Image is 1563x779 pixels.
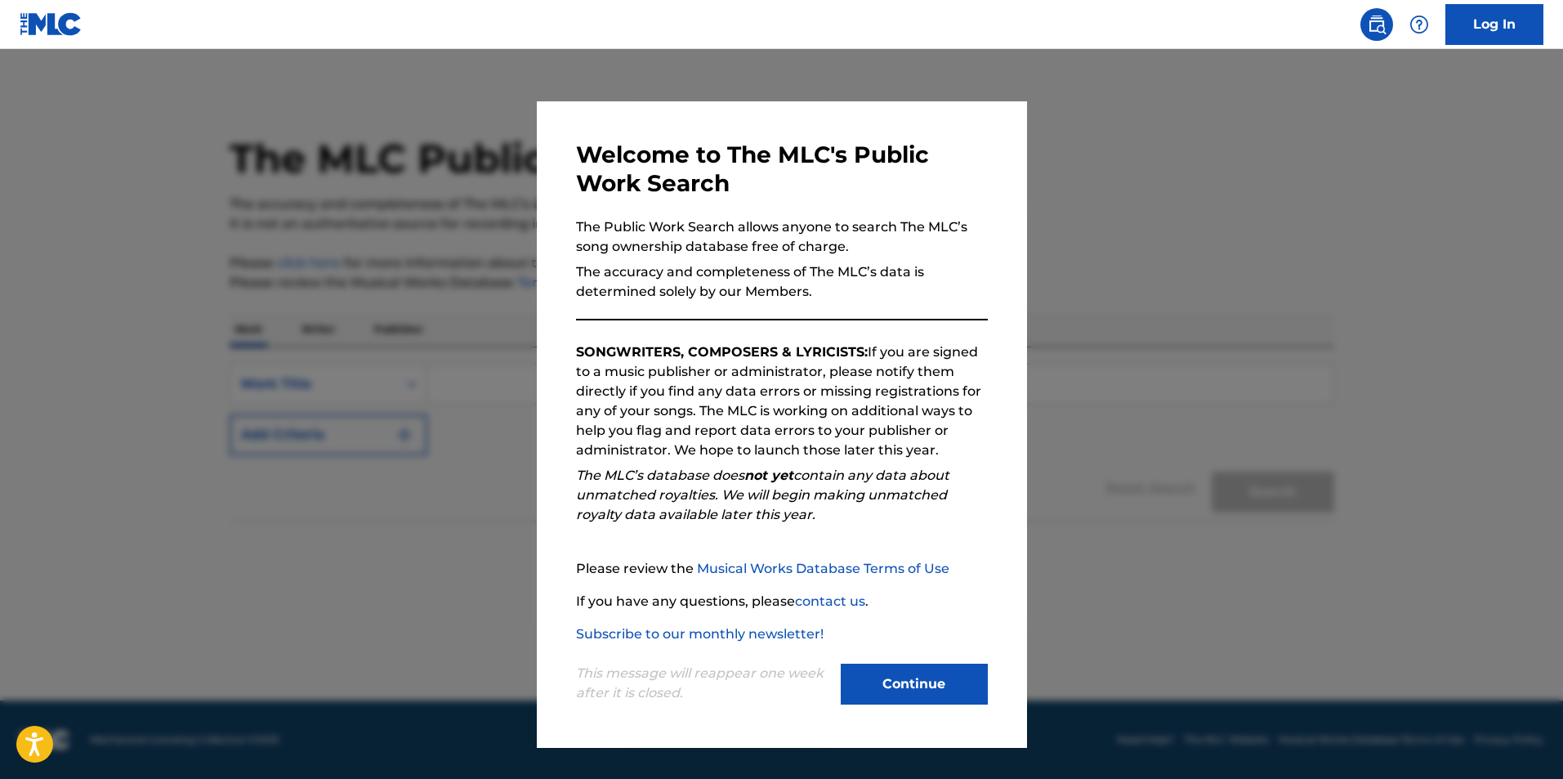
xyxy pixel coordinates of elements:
iframe: Chat Widget [1481,701,1563,779]
p: The Public Work Search allows anyone to search The MLC’s song ownership database free of charge. [576,217,988,257]
img: search [1367,15,1387,34]
img: MLC Logo [20,12,83,36]
a: Musical Works Database Terms of Use [697,561,949,576]
a: Log In [1445,4,1543,45]
p: This message will reappear one week after it is closed. [576,664,831,703]
img: help [1409,15,1429,34]
em: The MLC’s database does contain any data about unmatched royalties. We will begin making unmatche... [576,468,949,522]
a: Public Search [1360,8,1393,41]
p: The accuracy and completeness of The MLC’s data is determined solely by our Members. [576,262,988,302]
a: Subscribe to our monthly newsletter! [576,626,824,642]
strong: SONGWRITERS, COMPOSERS & LYRICISTS: [576,344,868,360]
button: Continue [841,664,988,705]
h3: Welcome to The MLC's Public Work Search [576,141,988,198]
strong: not yet [744,468,793,483]
p: If you are signed to a music publisher or administrator, please notify them directly if you find ... [576,342,988,460]
div: Help [1403,8,1436,41]
a: contact us [795,593,865,609]
p: Please review the [576,559,988,579]
p: If you have any questions, please . [576,592,988,611]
